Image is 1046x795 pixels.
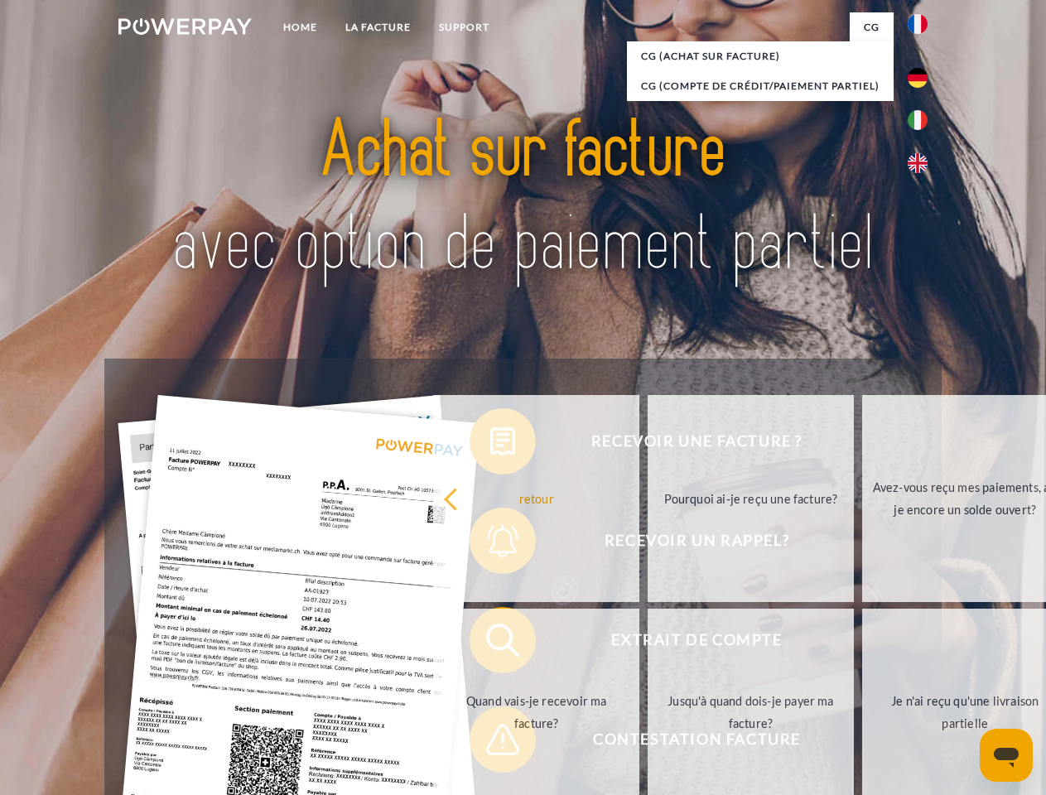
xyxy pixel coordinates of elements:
div: Jusqu'à quand dois-je payer ma facture? [658,690,844,735]
a: LA FACTURE [331,12,425,42]
img: en [908,153,928,173]
a: Home [269,12,331,42]
iframe: Bouton de lancement de la fenêtre de messagerie [980,729,1033,782]
div: Pourquoi ai-je reçu une facture? [658,487,844,509]
a: CG (Compte de crédit/paiement partiel) [627,71,894,101]
div: retour [443,487,629,509]
a: Support [425,12,504,42]
img: it [908,110,928,130]
a: CG (achat sur facture) [627,41,894,71]
img: fr [908,14,928,34]
a: CG [850,12,894,42]
div: Quand vais-je recevoir ma facture? [443,690,629,735]
img: title-powerpay_fr.svg [158,79,888,317]
img: logo-powerpay-white.svg [118,18,252,35]
img: de [908,68,928,88]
